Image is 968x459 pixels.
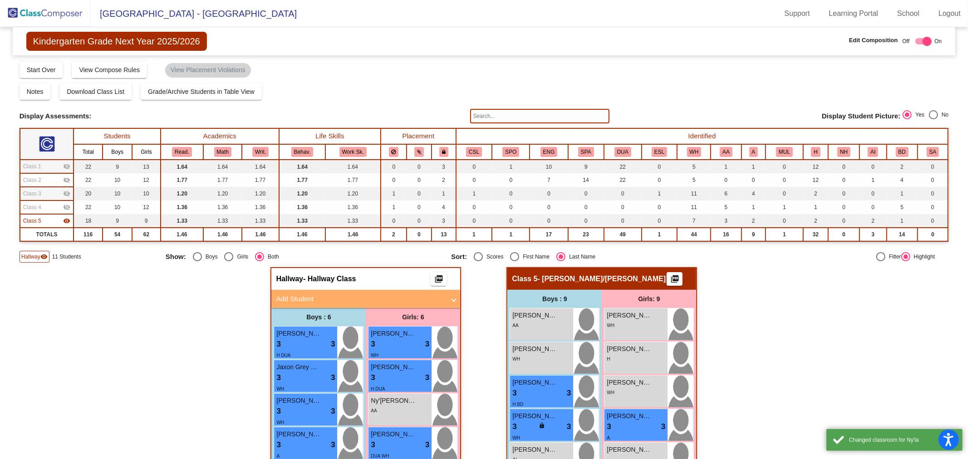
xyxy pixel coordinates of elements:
[512,323,518,328] span: AA
[63,176,70,184] mat-icon: visibility_off
[492,214,530,228] td: 0
[492,228,530,241] td: 1
[903,110,948,122] mat-radio-group: Select an option
[276,338,280,350] span: 3
[938,111,948,119] div: No
[803,144,828,160] th: Hispanic
[381,173,407,187] td: 0
[20,214,74,228] td: Hidden teacher - Vaughan/Crownover
[828,160,860,173] td: 0
[432,144,456,160] th: Keep with teacher
[325,160,381,173] td: 1.64
[432,228,456,241] td: 13
[607,323,614,328] span: WH
[568,160,604,173] td: 9
[166,252,444,261] mat-radio-group: Select an option
[887,228,918,241] td: 14
[822,6,886,21] a: Learning Portal
[242,200,279,214] td: 1.36
[279,173,325,187] td: 1.77
[339,147,367,157] button: Work Sk.
[172,147,192,157] button: Read.
[607,311,652,320] span: [PERSON_NAME]
[148,88,255,95] span: Grade/Archive Students in Table View
[607,344,652,354] span: [PERSON_NAME]
[642,160,678,173] td: 0
[63,163,70,170] mat-icon: visibility_off
[371,353,378,358] span: WH
[23,190,41,198] span: Class 3
[766,160,803,173] td: 0
[828,144,860,160] th: Native Hawaiian
[578,147,594,157] button: SPA
[912,111,924,119] div: Yes
[279,128,381,144] th: Life Skills
[887,187,918,200] td: 1
[512,344,558,354] span: [PERSON_NAME]
[432,187,456,200] td: 1
[141,83,262,100] button: Grade/Archive Students in Table View
[132,173,160,187] td: 12
[887,214,918,228] td: 1
[669,274,680,287] mat-icon: picture_as_pdf
[604,144,642,160] th: Dual Language
[63,190,70,197] mat-icon: visibility_off
[161,200,203,214] td: 1.36
[63,204,70,211] mat-icon: visibility_off
[72,62,147,78] button: View Compose Rules
[519,253,550,261] div: First Name
[927,147,939,157] button: SA
[642,173,678,187] td: 0
[20,187,74,200] td: Hidden teacher - Steglich
[822,112,900,120] span: Display Student Picture:
[803,228,828,241] td: 32
[604,187,642,200] td: 0
[276,362,322,372] span: Jaxon Grey Greensage
[371,329,416,338] span: [PERSON_NAME]
[279,160,325,173] td: 1.64
[132,214,160,228] td: 9
[512,274,537,283] span: Class 5
[27,66,56,73] span: Start Over
[604,173,642,187] td: 22
[934,37,942,45] span: On
[803,214,828,228] td: 2
[918,228,948,241] td: 0
[161,214,203,228] td: 1.33
[868,147,878,157] button: AI
[23,162,41,171] span: Class 1
[652,147,667,157] button: ESL
[742,187,766,200] td: 4
[279,200,325,214] td: 1.36
[860,187,886,200] td: 0
[52,253,81,261] span: 11 Students
[711,160,741,173] td: 1
[483,253,503,261] div: Scores
[67,88,124,95] span: Download Class List
[432,214,456,228] td: 3
[677,228,711,241] td: 44
[711,144,741,160] th: African American
[20,112,92,120] span: Display Assessments:
[371,338,375,350] span: 3
[568,200,604,214] td: 0
[20,173,74,187] td: Hidden teacher - Velasco DL
[166,253,186,261] span: Show:
[614,147,631,157] button: DUA
[20,62,63,78] button: Start Over
[860,144,886,160] th: American Indian
[777,6,817,21] a: Support
[20,83,51,100] button: Notes
[828,173,860,187] td: 0
[607,356,610,361] span: H
[742,144,766,160] th: Asian
[742,173,766,187] td: 0
[74,200,102,214] td: 22
[161,128,279,144] th: Academics
[407,214,432,228] td: 0
[276,386,284,391] span: WH
[568,214,604,228] td: 0
[828,187,860,200] td: 0
[766,228,803,241] td: 1
[742,160,766,173] td: 1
